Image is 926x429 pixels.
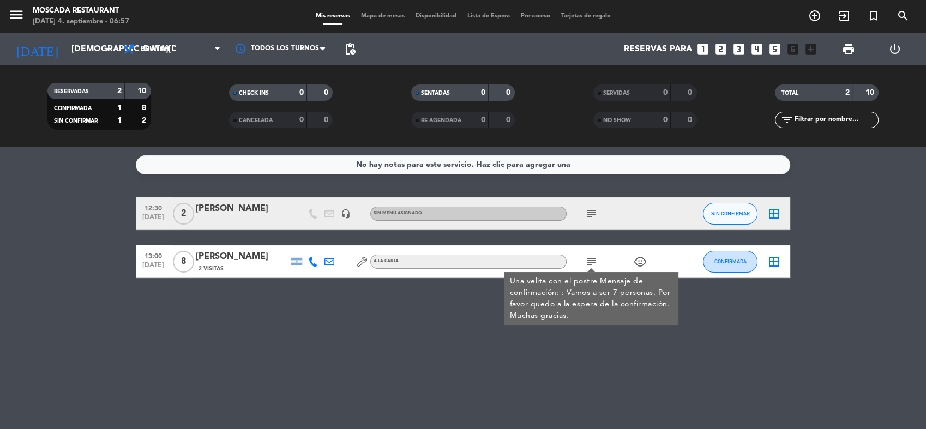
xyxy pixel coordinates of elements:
[865,89,876,96] strong: 10
[663,89,668,96] strong: 0
[141,45,169,53] span: Brunch
[341,209,351,219] i: headset_mic
[140,214,167,226] span: [DATE]
[137,87,148,95] strong: 10
[897,9,910,22] i: search
[867,9,880,22] i: turned_in_not
[750,42,764,56] i: looks_4
[199,264,224,273] span: 2 Visitas
[299,116,304,124] strong: 0
[872,33,918,65] div: LOG OUT
[239,90,269,96] span: CHECK INS
[481,116,485,124] strong: 0
[324,89,330,96] strong: 0
[310,13,356,19] span: Mis reservas
[140,262,167,274] span: [DATE]
[142,104,148,112] strong: 8
[808,9,821,22] i: add_circle_outline
[173,203,194,225] span: 2
[33,5,129,16] div: Moscada Restaurant
[510,276,673,322] div: Una velita con el postre Mensaje de confirmación: : Vamos a ser 7 personas. Por favor quedo a la ...
[556,13,616,19] span: Tarjetas de regalo
[845,89,849,96] strong: 2
[356,159,570,171] div: No hay notas para este servicio. Haz clic para agregar una
[780,113,793,126] i: filter_list
[54,106,92,111] span: CONFIRMADA
[711,210,750,216] span: SIN CONFIRMAR
[117,104,122,112] strong: 1
[506,89,512,96] strong: 0
[299,89,304,96] strong: 0
[374,211,422,215] span: Sin menú asignado
[117,117,122,124] strong: 1
[421,90,450,96] span: SENTADAS
[140,249,167,262] span: 13:00
[585,207,598,220] i: subject
[344,43,357,56] span: pending_actions
[515,13,556,19] span: Pre-acceso
[140,201,167,214] span: 12:30
[624,44,692,55] span: Reservas para
[585,255,598,268] i: subject
[768,42,782,56] i: looks_5
[142,117,148,124] strong: 2
[842,43,855,56] span: print
[324,116,330,124] strong: 0
[421,118,461,123] span: RE AGENDADA
[781,90,798,96] span: TOTAL
[703,251,757,273] button: CONFIRMADA
[767,255,780,268] i: border_all
[356,13,410,19] span: Mapa de mesas
[8,7,25,23] i: menu
[54,89,89,94] span: RESERVADAS
[506,116,512,124] strong: 0
[239,118,273,123] span: CANCELADA
[714,258,747,264] span: CONFIRMADA
[54,118,98,124] span: SIN CONFIRMAR
[696,42,710,56] i: looks_one
[634,255,647,268] i: child_care
[8,7,25,27] button: menu
[786,42,800,56] i: looks_6
[603,118,631,123] span: NO SHOW
[888,43,901,56] i: power_settings_new
[410,13,462,19] span: Disponibilidad
[703,203,757,225] button: SIN CONFIRMAR
[793,114,878,126] input: Filtrar por nombre...
[688,89,694,96] strong: 0
[173,251,194,273] span: 8
[714,42,728,56] i: looks_two
[767,207,780,220] i: border_all
[33,16,129,27] div: [DATE] 4. septiembre - 06:57
[8,37,66,61] i: [DATE]
[688,116,694,124] strong: 0
[196,250,288,264] div: [PERSON_NAME]
[603,90,630,96] span: SERVIDAS
[732,42,746,56] i: looks_3
[663,116,668,124] strong: 0
[196,202,288,216] div: [PERSON_NAME]
[481,89,485,96] strong: 0
[101,43,115,56] i: arrow_drop_down
[117,87,122,95] strong: 2
[838,9,851,22] i: exit_to_app
[374,259,399,263] span: A la Carta
[462,13,515,19] span: Lista de Espera
[804,42,818,56] i: add_box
